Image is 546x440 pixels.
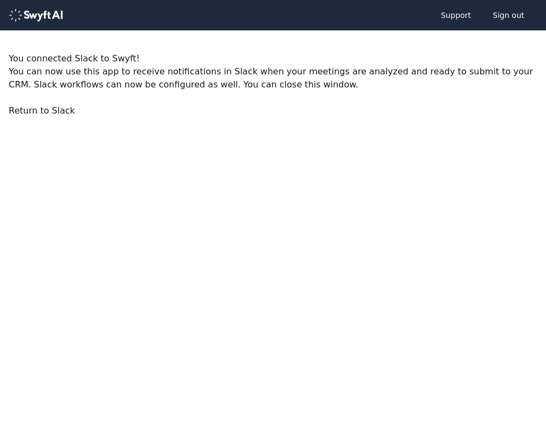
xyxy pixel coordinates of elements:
[9,52,537,65] h1: You connected Slack to Swyft!
[432,5,480,25] a: Support
[484,5,533,25] button: Sign out
[9,105,75,116] a: Return to Slack
[9,9,63,22] img: logo-488353a97b7647c9773e25e94dd66c4536ad24f66c59206894594c5eb3334934.png
[9,65,537,91] p: You can now use this app to receive notifications in Slack when your meetings are analyzed and re...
